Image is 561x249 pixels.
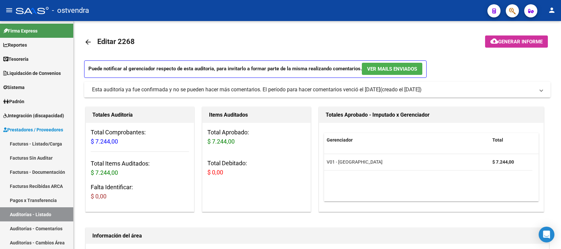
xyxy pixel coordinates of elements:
[3,126,63,133] span: Prestadores / Proveedores
[485,35,548,48] button: Generar informe
[367,66,417,72] span: Ver Mails Enviados
[498,39,543,45] span: Generar informe
[207,169,223,176] span: $ 0,00
[91,128,189,146] h3: Total Comprobantes:
[326,110,537,120] h1: Totales Aprobado - Imputado x Gerenciador
[3,98,24,105] span: Padrón
[92,110,187,120] h1: Totales Auditoría
[92,231,542,241] h1: Información del área
[84,82,550,98] mat-expansion-panel-header: Esta auditoría ya fue confirmada y no se pueden hacer más comentarios. El período para hacer come...
[84,38,92,46] mat-icon: arrow_back
[380,86,422,93] span: (creado el [DATE])
[91,159,189,177] h3: Total Items Auditados:
[324,133,490,147] datatable-header-cell: Gerenciador
[492,137,503,143] span: Total
[3,112,64,119] span: Integración (discapacidad)
[5,6,13,14] mat-icon: menu
[3,27,37,34] span: Firma Express
[3,70,61,77] span: Liquidación de Convenios
[548,6,556,14] mat-icon: person
[3,84,25,91] span: Sistema
[3,41,27,49] span: Reportes
[3,56,29,63] span: Tesorería
[362,63,422,75] button: Ver Mails Enviados
[492,159,514,165] strong: $ 7.244,00
[539,227,554,242] div: Open Intercom Messenger
[327,159,383,165] span: V01 - [GEOGRAPHIC_DATA]
[52,3,89,18] span: - ostvendra
[84,60,427,78] p: Puede notificar al gerenciador respecto de esta auditoria, para invitarlo a formar parte de la mi...
[207,128,306,146] h3: Total Aprobado:
[490,37,498,45] mat-icon: cloud_download
[207,159,306,177] h3: Total Debitado:
[97,37,135,46] span: Editar 2268
[207,138,235,145] span: $ 7.244,00
[91,183,189,201] h3: Falta Identificar:
[490,133,532,147] datatable-header-cell: Total
[327,137,353,143] span: Gerenciador
[91,169,118,176] span: $ 7.244,00
[91,193,106,200] span: $ 0,00
[92,86,380,93] div: Esta auditoría ya fue confirmada y no se pueden hacer más comentarios. El período para hacer come...
[91,138,118,145] span: $ 7.244,00
[209,110,304,120] h1: Items Auditados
